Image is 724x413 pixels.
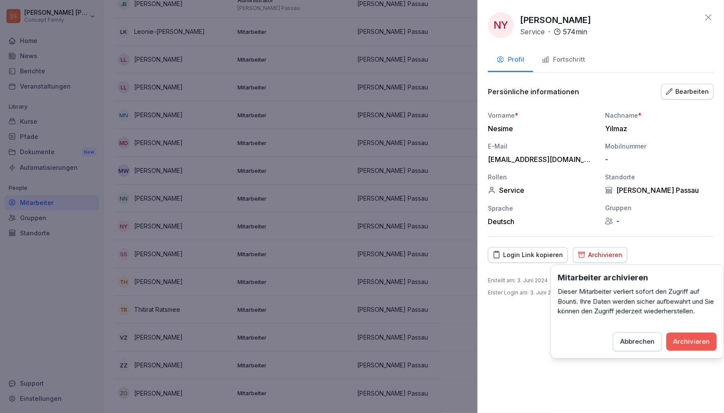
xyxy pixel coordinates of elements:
div: Login Link kopieren [493,250,563,260]
div: Gruppen [605,203,714,212]
div: Archivieren [673,337,710,346]
p: Erster Login am : 3. Juni 2024 [488,289,561,297]
p: Erstellt am : 3. Juni 2024 [488,277,548,284]
p: 574 min [563,26,587,37]
div: · [520,26,587,37]
div: E-Mail [488,142,596,151]
div: Deutsch [488,217,596,226]
div: Profil [497,55,524,65]
button: Fortschritt [533,49,594,72]
div: [EMAIL_ADDRESS][DOMAIN_NAME] [488,155,592,164]
p: Dieser Mitarbeiter verliert sofort den Zugriff auf Bounti. Ihre Daten werden sicher aufbewahrt un... [558,287,717,317]
p: Persönliche informationen [488,87,579,96]
button: Archivieren [573,247,627,263]
div: NY [488,12,514,38]
h3: Mitarbeiter archivieren [558,272,717,284]
div: Yilmaz [605,124,709,133]
button: Abbrechen [613,332,662,351]
button: Login Link kopieren [488,247,568,263]
div: - [605,217,714,225]
div: Vorname [488,111,596,120]
p: Service [520,26,545,37]
div: Service [488,186,596,195]
div: - [605,155,709,164]
div: Bearbeiten [666,87,709,96]
button: Profil [488,49,533,72]
div: Sprache [488,204,596,213]
div: Archivieren [578,250,622,260]
div: Standorte [605,172,714,182]
div: [PERSON_NAME] Passau [605,186,714,195]
button: Bearbeiten [661,84,714,99]
div: Nesime [488,124,592,133]
div: Abbrechen [620,337,655,346]
div: Rollen [488,172,596,182]
div: Mobilnummer [605,142,714,151]
div: Fortschritt [542,55,585,65]
p: [PERSON_NAME] [520,13,591,26]
button: Archivieren [666,332,717,350]
div: Nachname [605,111,714,120]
